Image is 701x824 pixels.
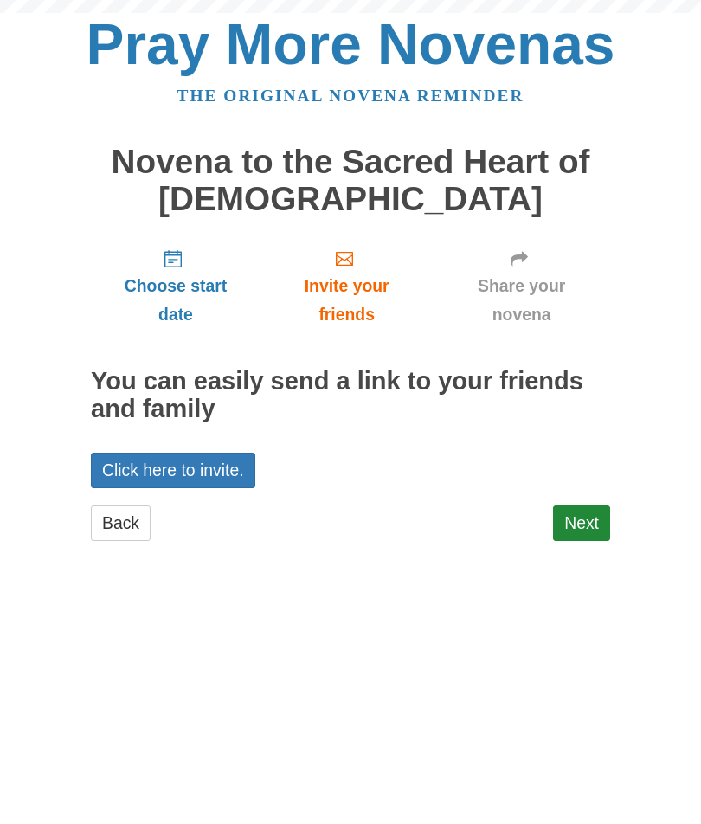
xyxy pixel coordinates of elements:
[553,505,610,541] a: Next
[450,272,593,329] span: Share your novena
[91,505,151,541] a: Back
[91,368,610,423] h2: You can easily send a link to your friends and family
[433,235,610,338] a: Share your novena
[91,453,255,488] a: Click here to invite.
[108,272,243,329] span: Choose start date
[91,144,610,217] h1: Novena to the Sacred Heart of [DEMOGRAPHIC_DATA]
[177,87,524,105] a: The original novena reminder
[87,12,615,76] a: Pray More Novenas
[91,235,260,338] a: Choose start date
[278,272,415,329] span: Invite your friends
[260,235,433,338] a: Invite your friends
